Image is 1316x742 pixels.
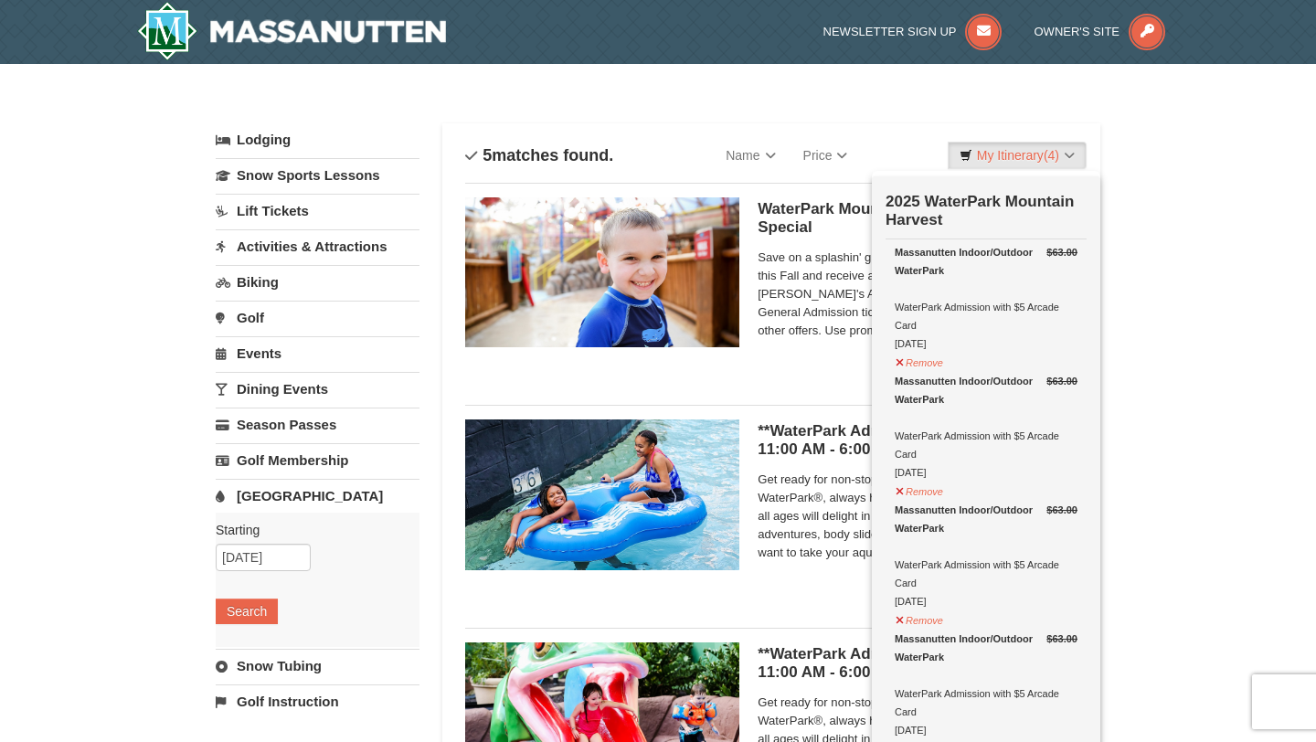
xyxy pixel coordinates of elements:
[465,146,613,164] h4: matches found.
[1046,247,1077,258] del: $63.00
[948,142,1087,169] a: My Itinerary(4)
[1035,25,1120,38] span: Owner's Site
[216,158,419,192] a: Snow Sports Lessons
[758,422,1077,459] h5: **WaterPark Admission - Over 42” Tall | 11:00 AM - 6:00 PM
[1046,633,1077,644] del: $63.00
[465,197,739,347] img: 6619917-1412-d332ca3f.jpg
[823,25,1003,38] a: Newsletter Sign Up
[216,336,419,370] a: Events
[823,25,957,38] span: Newsletter Sign Up
[216,408,419,441] a: Season Passes
[895,607,944,630] button: Remove
[483,146,492,164] span: 5
[216,521,406,539] label: Starting
[895,478,944,501] button: Remove
[895,372,1077,408] div: Massanutten Indoor/Outdoor WaterPark
[712,137,789,174] a: Name
[895,372,1077,482] div: WaterPark Admission with $5 Arcade Card [DATE]
[1035,25,1166,38] a: Owner's Site
[895,243,1077,280] div: Massanutten Indoor/Outdoor WaterPark
[216,265,419,299] a: Biking
[895,243,1077,353] div: WaterPark Admission with $5 Arcade Card [DATE]
[1046,504,1077,515] del: $63.00
[758,200,1077,237] h5: WaterPark Mountain Harvest [DATE] Special
[216,479,419,513] a: [GEOGRAPHIC_DATA]
[216,599,278,624] button: Search
[137,2,446,60] a: Massanutten Resort
[758,471,1077,562] span: Get ready for non-stop thrills at the Massanutten WaterPark®, always heated to 84° Fahrenheit. Ch...
[895,630,1077,739] div: WaterPark Admission with $5 Arcade Card [DATE]
[137,2,446,60] img: Massanutten Resort Logo
[895,349,944,372] button: Remove
[895,501,1077,610] div: WaterPark Admission with $5 Arcade Card [DATE]
[1046,376,1077,387] del: $63.00
[758,249,1077,340] span: Save on a splashin' good time at Massanutten WaterPark this Fall and receive a free $5 Arcade Car...
[886,193,1074,228] strong: 2025 WaterPark Mountain Harvest
[216,443,419,477] a: Golf Membership
[758,645,1077,682] h5: **WaterPark Admission - Under 42” Tall | 11:00 AM - 6:00 PM
[895,630,1077,666] div: Massanutten Indoor/Outdoor WaterPark
[216,372,419,406] a: Dining Events
[1044,148,1059,163] span: (4)
[216,194,419,228] a: Lift Tickets
[895,501,1077,537] div: Massanutten Indoor/Outdoor WaterPark
[216,301,419,334] a: Golf
[216,649,419,683] a: Snow Tubing
[790,137,862,174] a: Price
[465,419,739,569] img: 6619917-726-5d57f225.jpg
[216,684,419,718] a: Golf Instruction
[216,123,419,156] a: Lodging
[216,229,419,263] a: Activities & Attractions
